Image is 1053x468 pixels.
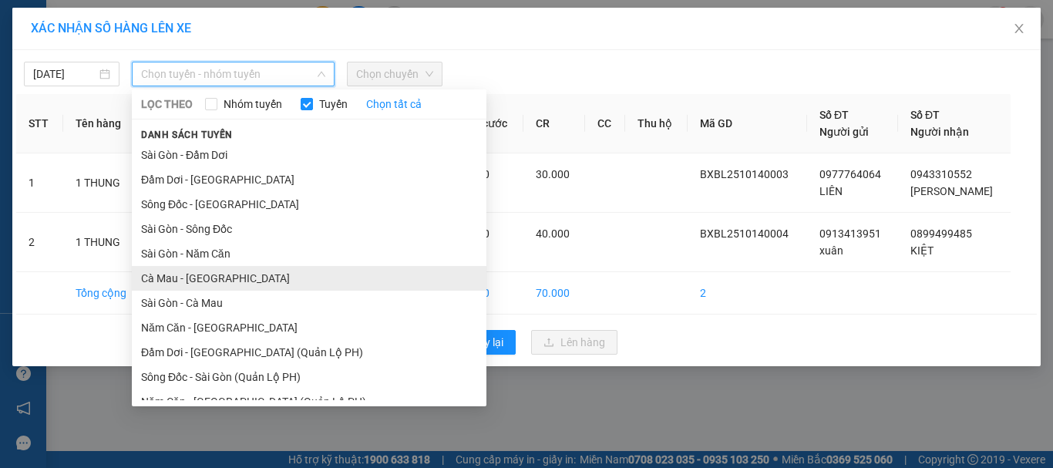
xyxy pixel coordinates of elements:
[910,126,969,138] span: Người nhận
[132,266,486,291] li: Cà Mau - [GEOGRAPHIC_DATA]
[688,94,807,153] th: Mã GD
[132,241,486,266] li: Sài Gòn - Năm Căn
[132,217,486,241] li: Sài Gòn - Sông Đốc
[585,94,626,153] th: CC
[910,185,993,197] span: [PERSON_NAME]
[132,389,486,414] li: Năm Căn - [GEOGRAPHIC_DATA] (Quản Lộ PH)
[536,227,570,240] span: 40.000
[132,291,486,315] li: Sài Gòn - Cà Mau
[531,330,617,355] button: uploadLên hàng
[132,128,242,142] span: Danh sách tuyến
[910,227,972,240] span: 0899499485
[997,8,1041,51] button: Close
[625,94,688,153] th: Thu hộ
[536,168,570,180] span: 30.000
[132,365,486,389] li: Sông Đốc - Sài Gòn (Quản Lộ PH)
[819,244,843,257] span: xuân
[366,96,422,113] a: Chọn tất cả
[63,153,143,213] td: 1 THUNG
[819,126,869,138] span: Người gửi
[16,94,63,153] th: STT
[819,227,881,240] span: 0913413951
[63,272,143,315] td: Tổng cộng
[910,168,972,180] span: 0943310552
[523,94,585,153] th: CR
[132,167,486,192] li: Đầm Dơi - [GEOGRAPHIC_DATA]
[217,96,288,113] span: Nhóm tuyến
[31,21,191,35] span: XÁC NHẬN SỐ HÀNG LÊN XE
[132,315,486,340] li: Năm Căn - [GEOGRAPHIC_DATA]
[141,96,193,113] span: LỌC THEO
[63,94,143,153] th: Tên hàng
[910,244,934,257] span: KIỆT
[132,192,486,217] li: Sông Đốc - [GEOGRAPHIC_DATA]
[819,168,881,180] span: 0977764064
[132,143,486,167] li: Sài Gòn - Đầm Dơi
[1013,22,1025,35] span: close
[132,340,486,365] li: Đầm Dơi - [GEOGRAPHIC_DATA] (Quản Lộ PH)
[356,62,433,86] span: Chọn chuyến
[819,185,843,197] span: LIÊN
[700,227,789,240] span: BXBL2510140004
[16,153,63,213] td: 1
[700,168,789,180] span: BXBL2510140003
[313,96,354,113] span: Tuyến
[523,272,585,315] td: 70.000
[63,213,143,272] td: 1 THUNG
[688,272,807,315] td: 2
[317,69,326,79] span: down
[33,66,96,82] input: 14/10/2025
[141,62,325,86] span: Chọn tuyến - nhóm tuyến
[819,109,849,121] span: Số ĐT
[16,213,63,272] td: 2
[910,109,940,121] span: Số ĐT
